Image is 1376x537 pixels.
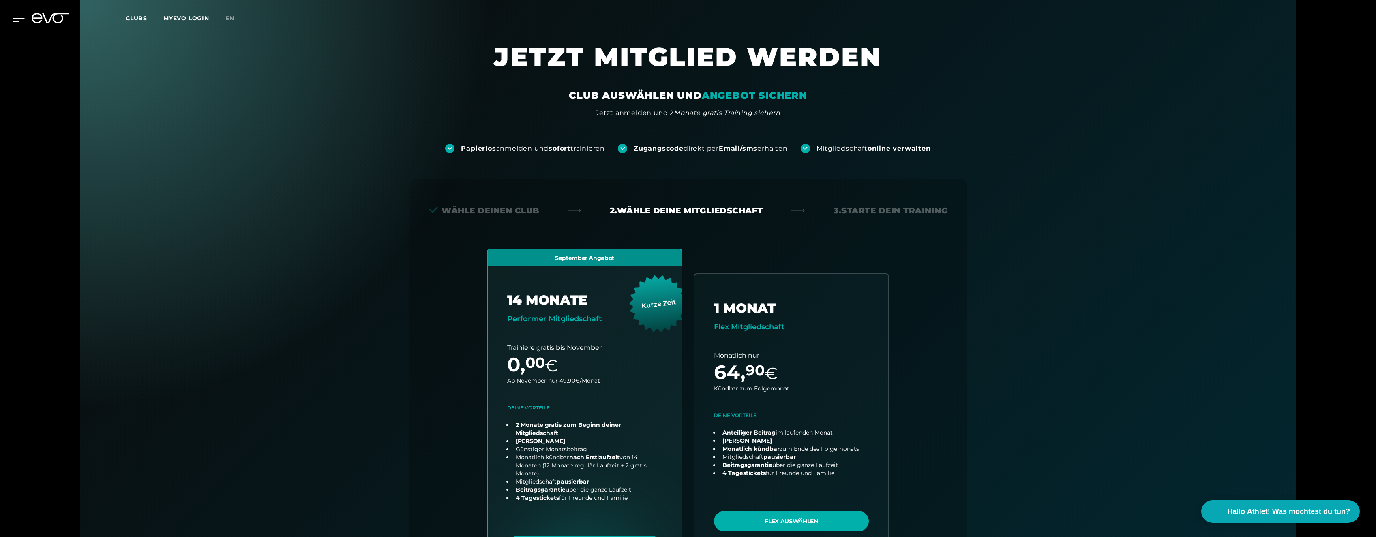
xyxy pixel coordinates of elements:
div: direkt per erhalten [634,144,787,153]
em: ANGEBOT SICHERN [702,89,807,101]
a: en [225,14,244,23]
button: Hallo Athlet! Was möchtest du tun? [1201,500,1360,523]
strong: Papierlos [461,145,496,152]
div: Wähle deinen Club [429,205,539,216]
div: anmelden und trainieren [461,144,605,153]
div: 3. Starte dein Training [834,205,947,216]
a: MYEVO LOGIN [163,15,209,22]
span: Clubs [126,15,147,22]
strong: online verwalten [868,145,931,152]
strong: Zugangscode [634,145,684,152]
strong: sofort [549,145,570,152]
strong: Email/sms [719,145,757,152]
h1: JETZT MITGLIED WERDEN [445,40,931,89]
div: Mitgliedschaft [817,144,931,153]
div: CLUB AUSWÄHLEN UND [569,89,807,102]
div: 2. Wähle deine Mitgliedschaft [610,205,763,216]
a: Clubs [126,14,163,22]
span: Hallo Athlet! Was möchtest du tun? [1227,506,1350,517]
div: Jetzt anmelden und 2 [596,108,780,118]
span: en [225,15,234,22]
em: Monate gratis Training sichern [674,109,780,117]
